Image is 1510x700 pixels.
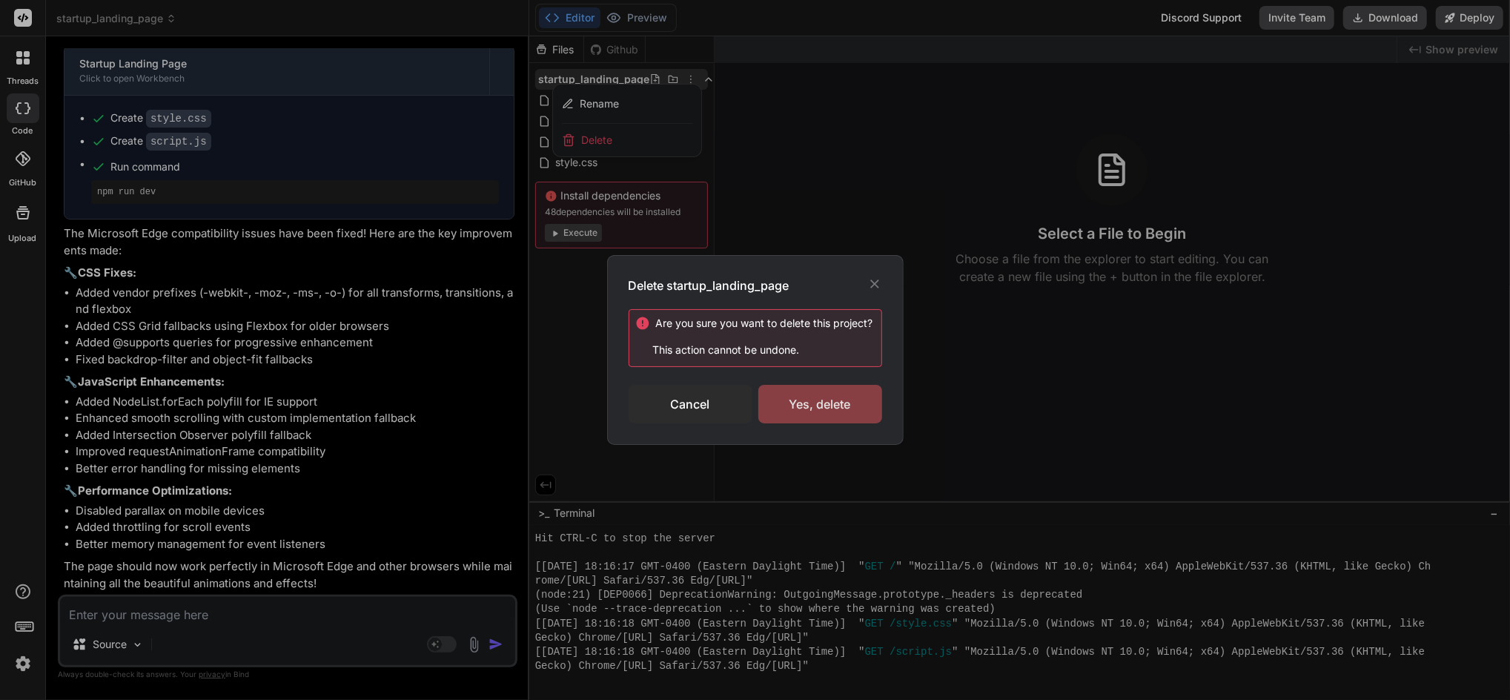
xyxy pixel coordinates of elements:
[629,385,752,423] div: Cancel
[635,343,881,357] p: This action cannot be undone.
[629,277,789,294] h3: Delete startup_landing_page
[656,316,873,331] div: Are you sure you want to delete this ?
[758,385,882,423] div: Yes, delete
[831,317,868,329] span: project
